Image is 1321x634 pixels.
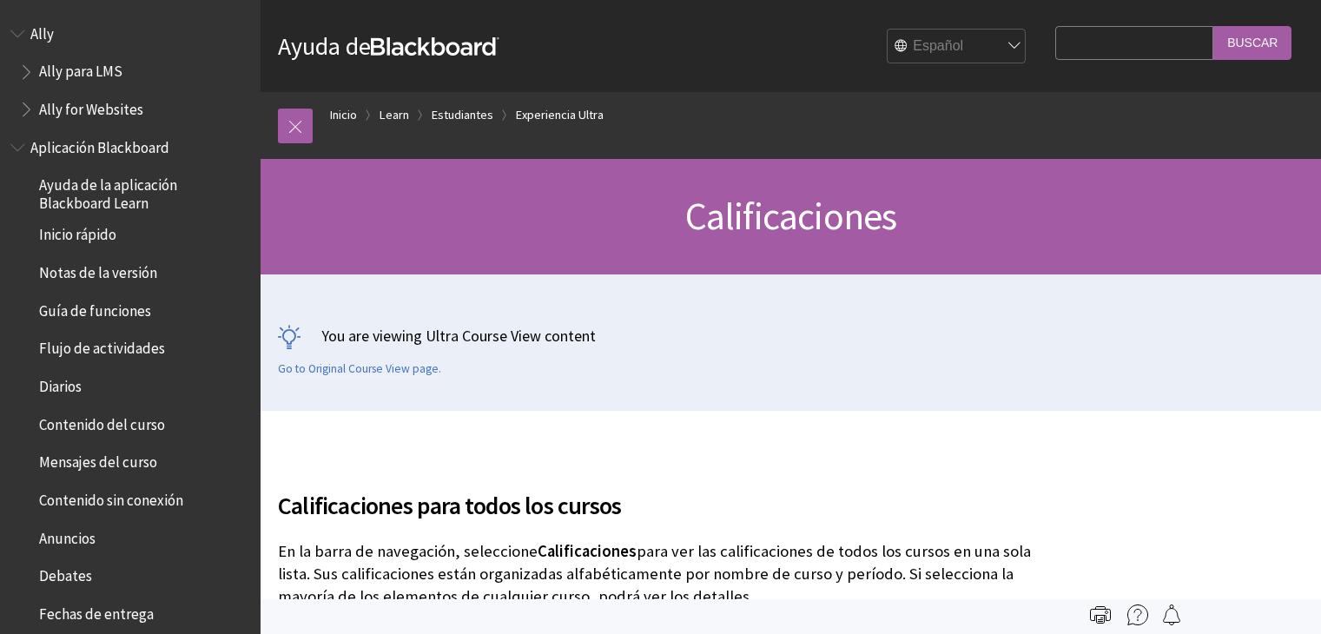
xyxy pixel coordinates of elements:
[39,372,82,395] span: Diarios
[330,104,357,126] a: Inicio
[685,192,897,240] span: Calificaciones
[278,325,1304,347] p: You are viewing Ultra Course View content
[1090,604,1111,625] img: Print
[888,30,1027,64] select: Site Language Selector
[39,258,157,281] span: Notas de la versión
[10,19,250,124] nav: Book outline for Anthology Ally Help
[278,466,1047,524] h2: Calificaciones para todos los cursos
[380,104,409,126] a: Learn
[39,95,143,118] span: Ally for Websites
[39,334,165,358] span: Flujo de actividades
[432,104,493,126] a: Estudiantes
[39,524,96,547] span: Anuncios
[39,57,122,81] span: Ally para LMS
[39,599,154,623] span: Fechas de entrega
[538,541,637,561] span: Calificaciones
[39,562,92,585] span: Debates
[1127,604,1148,625] img: More help
[39,221,116,244] span: Inicio rápido
[1213,26,1291,60] input: Buscar
[371,37,499,56] strong: Blackboard
[278,30,499,62] a: Ayuda deBlackboard
[278,540,1047,609] p: En la barra de navegación, seleccione para ver las calificaciones de todos los cursos en una sola...
[278,361,441,377] a: Go to Original Course View page.
[1161,604,1182,625] img: Follow this page
[516,104,604,126] a: Experiencia Ultra
[39,410,165,433] span: Contenido del curso
[30,19,54,43] span: Ally
[30,133,169,156] span: Aplicación Blackboard
[39,171,248,212] span: Ayuda de la aplicación Blackboard Learn
[39,485,183,509] span: Contenido sin conexión
[39,448,157,472] span: Mensajes del curso
[39,296,151,320] span: Guía de funciones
